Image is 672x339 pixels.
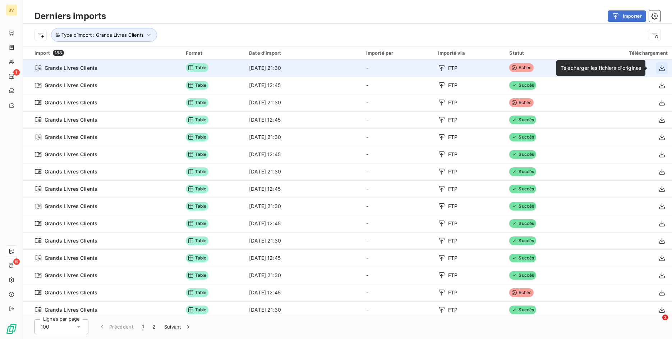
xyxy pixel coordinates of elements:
[509,202,536,211] span: Succès
[186,98,209,107] span: Table
[186,81,209,90] span: Table
[245,198,362,215] td: [DATE] 21:30
[6,323,17,335] img: Logo LeanPay
[186,271,209,280] span: Table
[45,237,97,244] span: Grands Livres Clients
[186,219,209,228] span: Table
[448,134,457,141] span: FTP
[186,167,209,176] span: Table
[509,98,534,107] span: Échec
[245,267,362,284] td: [DATE] 21:30
[362,146,434,163] td: -
[448,220,457,227] span: FTP
[448,116,457,123] span: FTP
[662,315,668,320] span: 2
[186,288,209,297] span: Table
[186,116,209,124] span: Table
[245,146,362,163] td: [DATE] 12:45
[509,306,536,314] span: Succès
[448,306,457,313] span: FTP
[186,236,209,245] span: Table
[362,284,434,301] td: -
[34,50,177,56] div: Import
[245,180,362,198] td: [DATE] 12:45
[362,94,434,111] td: -
[245,232,362,249] td: [DATE] 21:30
[61,32,144,38] span: Type d’import : Grands Livres Clients
[448,203,457,210] span: FTP
[245,128,362,146] td: [DATE] 21:30
[138,319,148,334] button: 1
[186,150,209,159] span: Table
[45,168,97,175] span: Grands Livres Clients
[509,167,536,176] span: Succès
[45,289,97,296] span: Grands Livres Clients
[509,288,534,297] span: Échec
[45,64,97,72] span: Grands Livres Clients
[45,254,97,262] span: Grands Livres Clients
[245,301,362,318] td: [DATE] 21:30
[186,63,209,72] span: Table
[509,133,536,141] span: Succès
[249,50,357,56] div: Date d’import
[448,82,457,89] span: FTP
[186,202,209,211] span: Table
[362,163,434,180] td: -
[362,249,434,267] td: -
[45,272,97,279] span: Grands Livres Clients
[45,151,97,158] span: Grands Livres Clients
[509,236,536,245] span: Succès
[362,111,434,128] td: -
[362,128,434,146] td: -
[448,272,457,279] span: FTP
[362,59,434,77] td: -
[245,77,362,94] td: [DATE] 12:45
[362,215,434,232] td: -
[448,185,457,193] span: FTP
[509,271,536,280] span: Succès
[45,116,97,123] span: Grands Livres Clients
[448,289,457,296] span: FTP
[608,10,646,22] button: Importer
[51,28,157,42] button: Type d’import : Grands Livres Clients
[448,151,457,158] span: FTP
[648,315,665,332] iframe: Intercom live chat
[509,254,536,262] span: Succès
[45,203,97,210] span: Grands Livres Clients
[366,50,429,56] div: Importé par
[362,77,434,94] td: -
[6,4,17,16] div: BV
[148,319,160,334] button: 2
[245,249,362,267] td: [DATE] 12:45
[186,133,209,141] span: Table
[561,65,641,71] span: Télécharger les fichiers d'origines
[45,82,97,89] span: Grands Livres Clients
[186,254,209,262] span: Table
[142,323,144,330] span: 1
[509,50,572,56] div: Statut
[362,301,434,318] td: -
[53,50,64,56] span: 188
[509,81,536,90] span: Succès
[45,134,97,141] span: Grands Livres Clients
[45,220,97,227] span: Grands Livres Clients
[13,69,20,76] span: 1
[45,99,97,106] span: Grands Livres Clients
[245,284,362,301] td: [DATE] 12:45
[245,163,362,180] td: [DATE] 21:30
[41,323,49,330] span: 100
[45,185,97,193] span: Grands Livres Clients
[45,306,97,313] span: Grands Livres Clients
[186,185,209,193] span: Table
[581,50,668,56] div: Téléchargement
[160,319,196,334] button: Suivant
[245,94,362,111] td: [DATE] 21:30
[509,150,536,159] span: Succès
[94,319,138,334] button: Précédent
[438,50,501,56] div: Importé via
[448,64,457,72] span: FTP
[509,185,536,193] span: Succès
[448,168,457,175] span: FTP
[245,111,362,128] td: [DATE] 12:45
[509,116,536,124] span: Succès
